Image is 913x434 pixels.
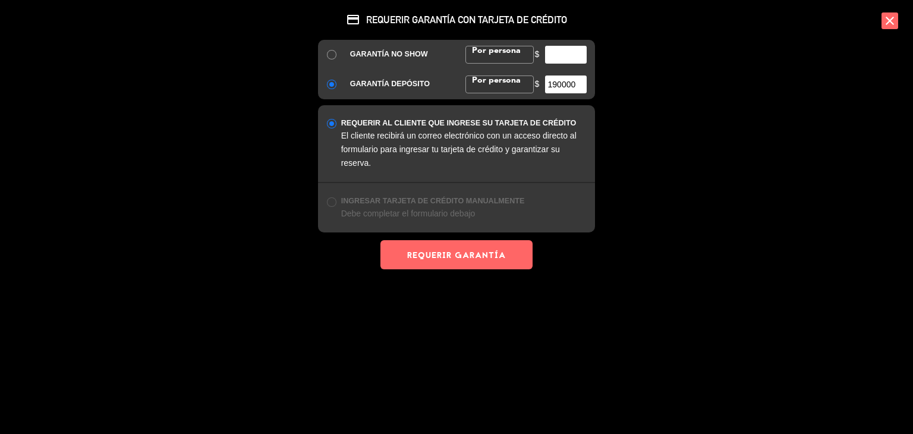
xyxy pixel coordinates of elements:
[341,207,587,221] div: Debe completar el formulario debajo
[341,195,587,207] div: INGRESAR TARJETA DE CRÉDITO MANUALMENTE
[380,240,533,269] button: REQUERIR GARANTÍA
[469,76,521,84] span: Por persona
[341,117,587,130] div: REQUERIR AL CLIENTE QUE INGRESE SU TARJETA DE CRÉDITO
[318,12,595,27] span: REQUERIR GARANTÍA CON TARJETA DE CRÉDITO
[341,129,587,170] div: El cliente recibirá un correo electrónico con un acceso directo al formulario para ingresar tu ta...
[350,78,448,90] div: GARANTÍA DEPÓSITO
[535,77,540,91] span: $
[346,12,360,27] i: credit_card
[350,48,448,61] div: GARANTÍA NO SHOW
[881,12,898,29] i: close
[535,48,540,61] span: $
[469,46,521,55] span: Por persona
